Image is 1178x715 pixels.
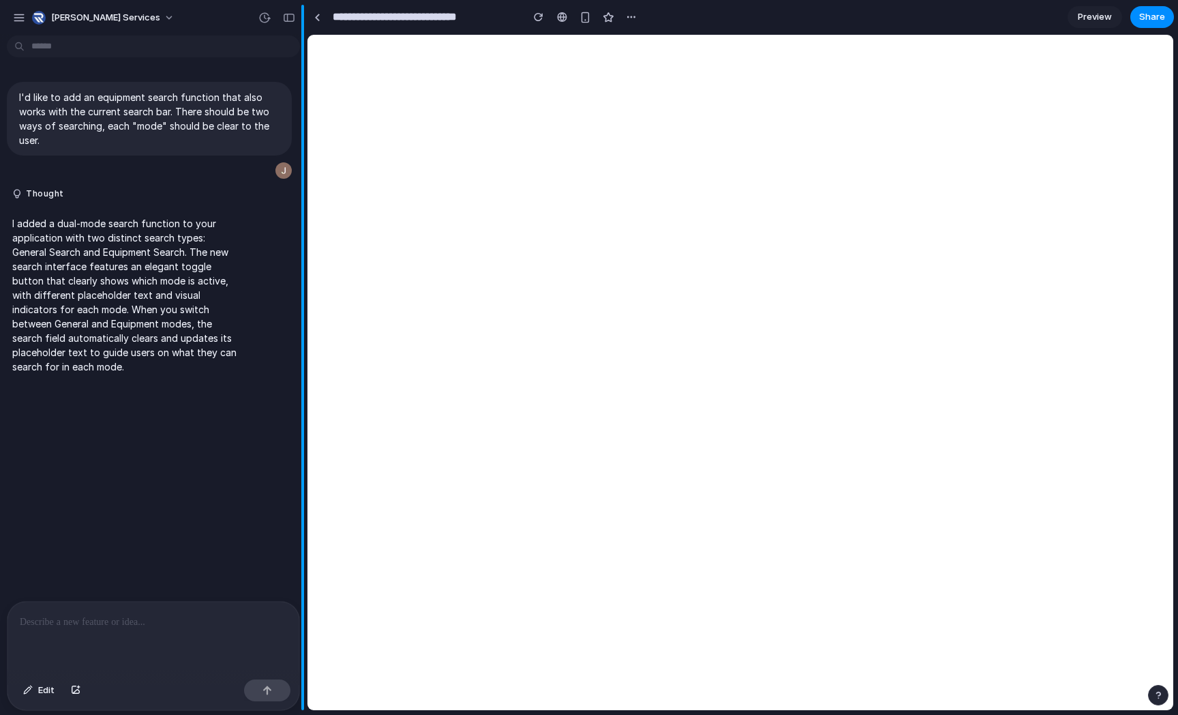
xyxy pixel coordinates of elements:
a: Preview [1068,6,1122,28]
button: Edit [16,680,61,701]
span: Share [1139,10,1165,24]
button: Share [1130,6,1174,28]
span: Edit [38,684,55,697]
p: I'd like to add an equipment search function that also works with the current search bar. There s... [19,90,280,147]
p: I added a dual-mode search function to your application with two distinct search types: General S... [12,216,240,374]
span: [PERSON_NAME] Services [51,11,160,25]
span: Preview [1078,10,1112,24]
button: [PERSON_NAME] Services [27,7,181,29]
